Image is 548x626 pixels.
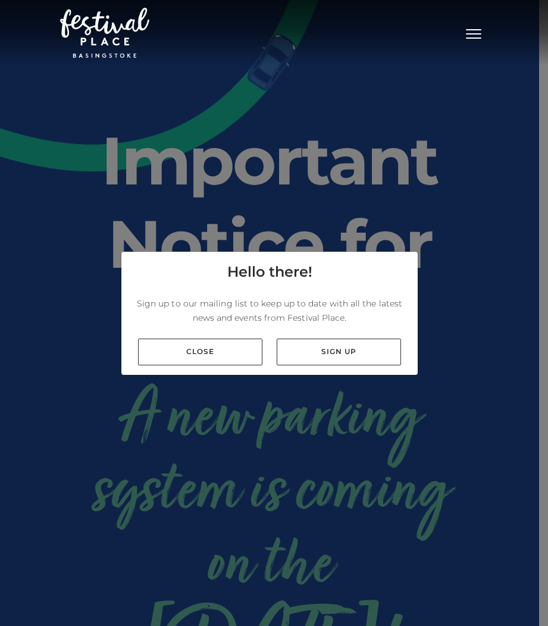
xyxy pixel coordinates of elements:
p: Sign up to our mailing list to keep up to date with all the latest news and events from Festival ... [131,296,408,325]
h4: Hello there! [227,261,312,283]
img: Festival Place Logo [60,8,149,58]
a: Sign up [277,339,401,365]
button: Toggle navigation [459,24,488,41]
a: Close [138,339,262,365]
